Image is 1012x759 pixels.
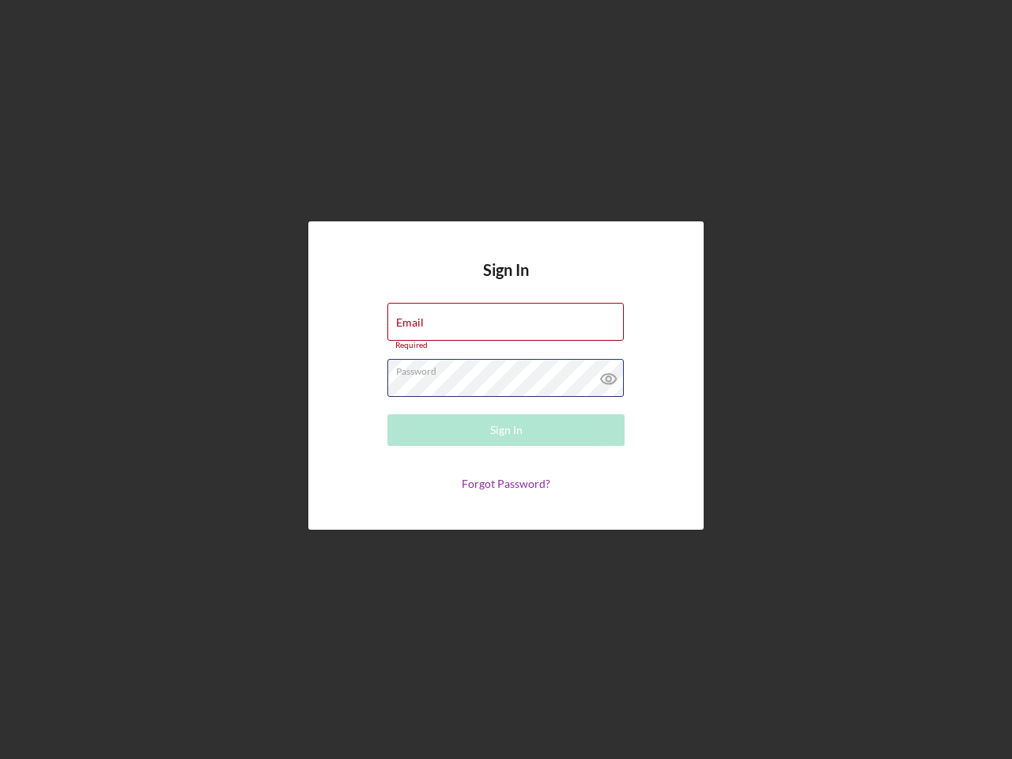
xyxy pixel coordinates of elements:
button: Sign In [387,414,625,446]
label: Password [396,360,624,377]
h4: Sign In [483,261,529,303]
label: Email [396,316,424,329]
a: Forgot Password? [462,477,550,490]
div: Required [387,341,625,350]
div: Sign In [490,414,523,446]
